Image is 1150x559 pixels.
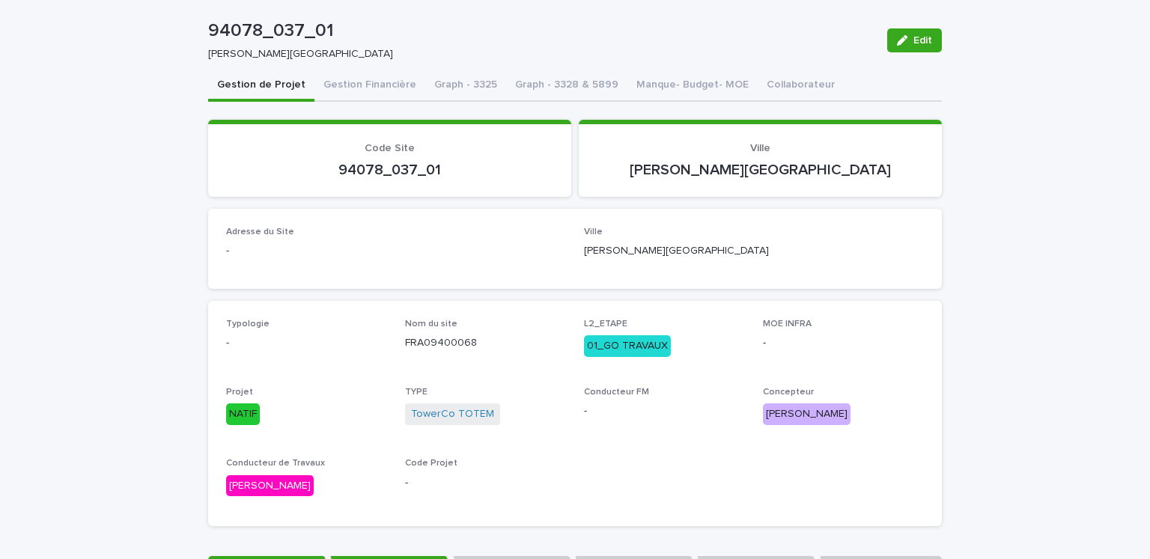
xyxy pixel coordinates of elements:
[411,406,494,422] a: TowerCo TOTEM
[405,335,566,351] p: FRA09400068
[226,388,253,397] span: Projet
[763,388,814,397] span: Concepteur
[887,28,942,52] button: Edit
[425,70,506,102] button: Graph - 3325
[584,335,671,357] div: 01_GO TRAVAUX
[226,403,260,425] div: NATIF
[584,320,627,329] span: L2_ETAPE
[506,70,627,102] button: Graph - 3328 & 5899
[365,143,415,153] span: Code Site
[750,143,770,153] span: Ville
[208,70,314,102] button: Gestion de Projet
[405,320,457,329] span: Nom du site
[405,388,428,397] span: TYPE
[627,70,758,102] button: Manque- Budget- MOE
[208,20,875,42] p: 94078_037_01
[758,70,844,102] button: Collaborateur
[763,403,851,425] div: [PERSON_NAME]
[584,388,649,397] span: Conducteur FM
[226,459,325,468] span: Conducteur de Travaux
[226,335,387,351] p: -
[226,475,314,497] div: [PERSON_NAME]
[226,161,553,179] p: 94078_037_01
[405,459,457,468] span: Code Projet
[226,320,270,329] span: Typologie
[226,227,294,236] span: Adresse du Site
[763,335,924,351] p: -
[763,320,812,329] span: MOE INFRA
[584,243,924,259] p: [PERSON_NAME][GEOGRAPHIC_DATA]
[913,35,932,46] span: Edit
[597,161,924,179] p: [PERSON_NAME][GEOGRAPHIC_DATA]
[584,227,603,236] span: Ville
[405,475,566,491] p: -
[314,70,425,102] button: Gestion Financière
[226,243,566,259] p: -
[208,48,869,61] p: [PERSON_NAME][GEOGRAPHIC_DATA]
[584,403,745,419] p: -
